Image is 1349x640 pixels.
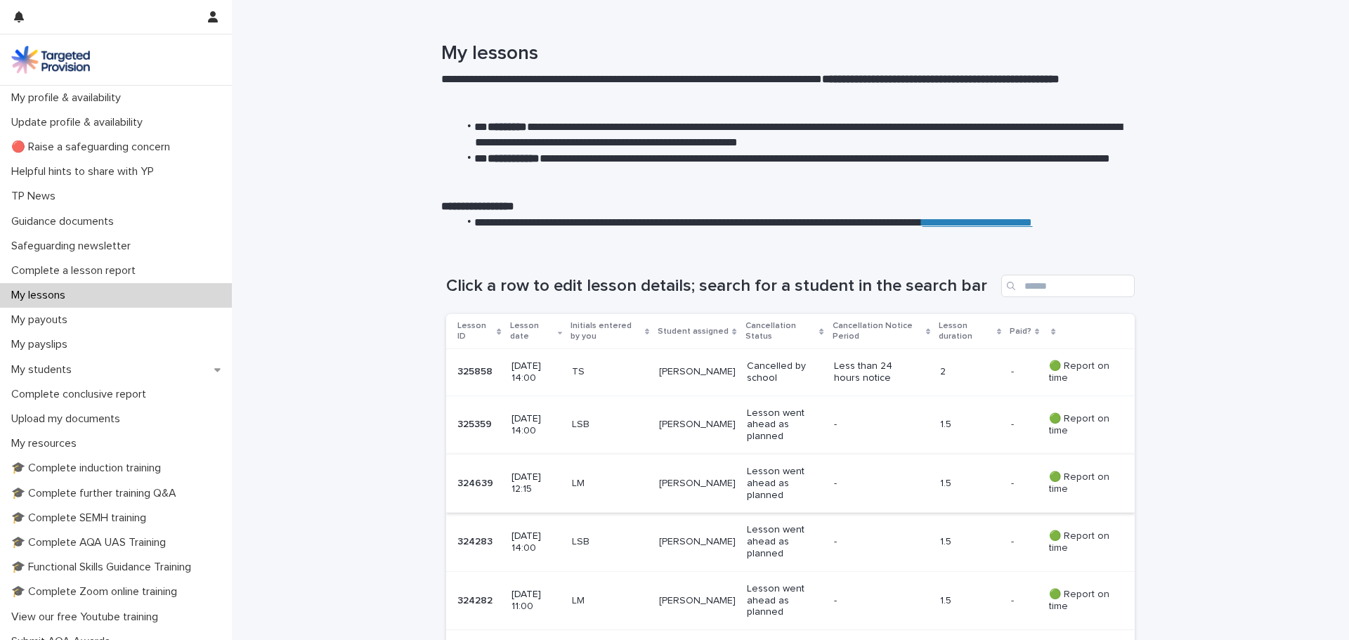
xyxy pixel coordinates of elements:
[834,536,912,548] p: -
[6,141,181,154] p: 🔴 Raise a safeguarding concern
[457,416,495,431] p: 325359
[6,585,188,599] p: 🎓 Complete Zoom online training
[6,215,125,228] p: Guidance documents
[6,462,172,475] p: 🎓 Complete induction training
[747,360,822,384] p: Cancelled by school
[1049,530,1112,554] p: 🟢 Report on time
[6,313,79,327] p: My payouts
[6,240,142,253] p: Safeguarding newsletter
[1049,471,1112,495] p: 🟢 Report on time
[1010,324,1031,339] p: Paid?
[834,419,912,431] p: -
[940,366,1000,378] p: 2
[6,363,83,377] p: My students
[457,363,495,378] p: 325858
[659,536,736,548] p: [PERSON_NAME]
[441,42,1130,66] h1: My lessons
[446,396,1135,454] tr: 325359325359 [DATE] 14:00LSB[PERSON_NAME]Lesson went ahead as planned-1.5-- 🟢 Report on time
[511,471,561,495] p: [DATE] 12:15
[1049,360,1112,384] p: 🟢 Report on time
[659,595,736,607] p: [PERSON_NAME]
[6,289,77,302] p: My lessons
[6,190,67,203] p: TP News
[6,388,157,401] p: Complete conclusive report
[446,455,1135,513] tr: 324639324639 [DATE] 12:15LM[PERSON_NAME]Lesson went ahead as planned-1.5-- 🟢 Report on time
[457,533,495,548] p: 324283
[446,276,996,296] h1: Click a row to edit lesson details; search for a student in the search bar
[659,419,736,431] p: [PERSON_NAME]
[6,338,79,351] p: My payslips
[6,561,202,574] p: 🎓 Functional Skills Guidance Training
[1011,592,1017,607] p: -
[6,412,131,426] p: Upload my documents
[6,264,147,277] p: Complete a lesson report
[6,165,165,178] p: Helpful hints to share with YP
[747,407,822,443] p: Lesson went ahead as planned
[572,536,648,548] p: LSB
[745,318,816,344] p: Cancellation Status
[1049,589,1112,613] p: 🟢 Report on time
[6,116,154,129] p: Update profile & availability
[658,324,729,339] p: Student assigned
[6,487,188,500] p: 🎓 Complete further training Q&A
[511,360,561,384] p: [DATE] 14:00
[834,360,912,384] p: Less than 24 hours notice
[572,366,648,378] p: TS
[940,478,1000,490] p: 1.5
[834,595,912,607] p: -
[11,46,90,74] img: M5nRWzHhSzIhMunXDL62
[940,419,1000,431] p: 1.5
[833,318,923,344] p: Cancellation Notice Period
[572,478,648,490] p: LM
[939,318,993,344] p: Lesson duration
[6,437,88,450] p: My resources
[747,583,822,618] p: Lesson went ahead as planned
[6,511,157,525] p: 🎓 Complete SEMH training
[940,536,1000,548] p: 1.5
[457,592,495,607] p: 324282
[940,595,1000,607] p: 1.5
[572,419,648,431] p: LSB
[446,349,1135,396] tr: 325858325858 [DATE] 14:00TS[PERSON_NAME]Cancelled by schoolLess than 24 hours notice2-- 🟢 Report ...
[572,595,648,607] p: LM
[1011,475,1017,490] p: -
[511,530,561,554] p: [DATE] 14:00
[457,475,496,490] p: 324639
[446,571,1135,629] tr: 324282324282 [DATE] 11:00LM[PERSON_NAME]Lesson went ahead as planned-1.5-- 🟢 Report on time
[6,536,177,549] p: 🎓 Complete AQA UAS Training
[1011,533,1017,548] p: -
[747,524,822,559] p: Lesson went ahead as planned
[659,478,736,490] p: [PERSON_NAME]
[747,466,822,501] p: Lesson went ahead as planned
[6,91,132,105] p: My profile & availability
[1049,413,1112,437] p: 🟢 Report on time
[6,610,169,624] p: View our free Youtube training
[1001,275,1135,297] input: Search
[1011,416,1017,431] p: -
[571,318,641,344] p: Initials entered by you
[511,589,561,613] p: [DATE] 11:00
[446,513,1135,571] tr: 324283324283 [DATE] 14:00LSB[PERSON_NAME]Lesson went ahead as planned-1.5-- 🟢 Report on time
[510,318,554,344] p: Lesson date
[511,413,561,437] p: [DATE] 14:00
[834,478,912,490] p: -
[457,318,493,344] p: Lesson ID
[1011,363,1017,378] p: -
[659,366,736,378] p: [PERSON_NAME]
